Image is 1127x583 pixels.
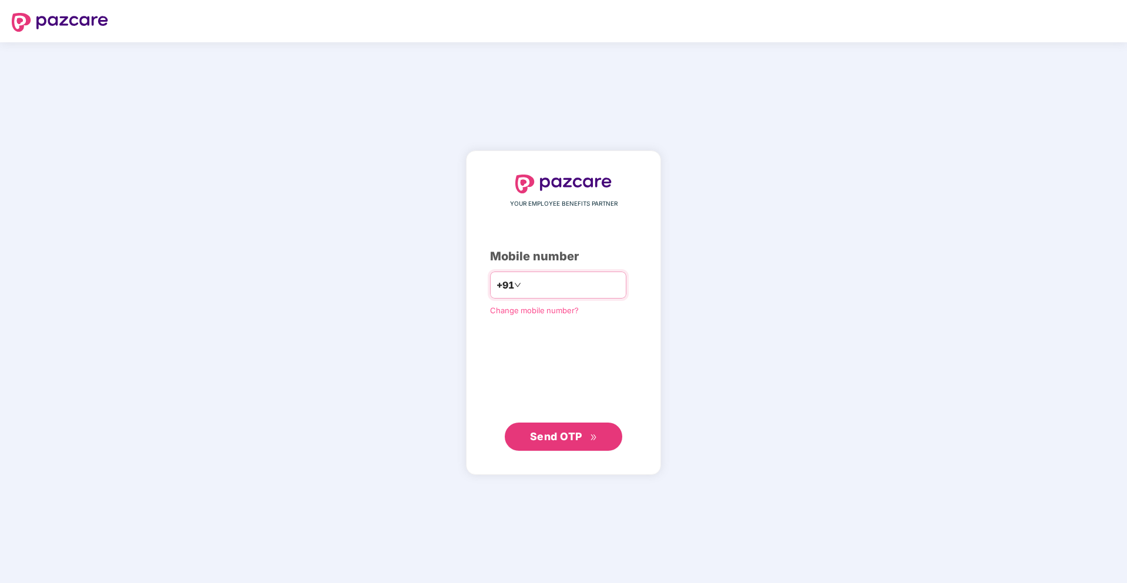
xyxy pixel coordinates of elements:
img: logo [515,175,612,193]
span: double-right [590,434,598,441]
img: logo [12,13,108,32]
span: down [514,282,521,289]
a: Change mobile number? [490,306,579,315]
span: Send OTP [530,430,582,443]
button: Send OTPdouble-right [505,423,622,451]
span: +91 [497,278,514,293]
span: YOUR EMPLOYEE BENEFITS PARTNER [510,199,618,209]
div: Mobile number [490,247,637,266]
